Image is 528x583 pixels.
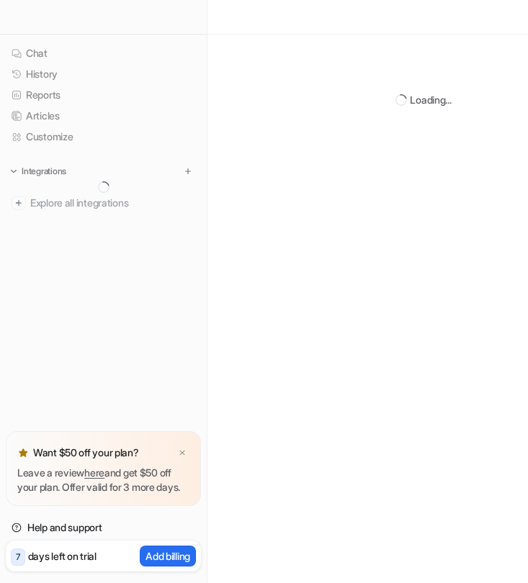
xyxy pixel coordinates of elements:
a: History [6,64,201,84]
a: Customize [6,127,201,147]
p: Want $50 off your plan? [33,446,139,460]
button: Integrations [6,164,71,178]
img: x [178,448,187,458]
a: Reports [6,85,201,105]
img: star [17,447,29,458]
a: here [84,466,104,479]
a: Chat [6,43,201,63]
p: days left on trial [28,548,97,564]
p: Add billing [146,548,190,564]
a: Help and support [6,518,201,538]
div: Loading... [410,92,451,107]
button: Add billing [140,546,196,566]
p: 7 [16,551,20,564]
a: Explore all integrations [6,193,201,213]
p: Leave a review and get $50 off your plan. Offer valid for 3 more days. [17,466,189,494]
img: expand menu [9,166,19,176]
a: Articles [6,106,201,126]
img: explore all integrations [12,196,26,210]
span: Explore all integrations [30,191,195,214]
img: menu_add.svg [183,166,193,176]
p: Integrations [22,166,66,177]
